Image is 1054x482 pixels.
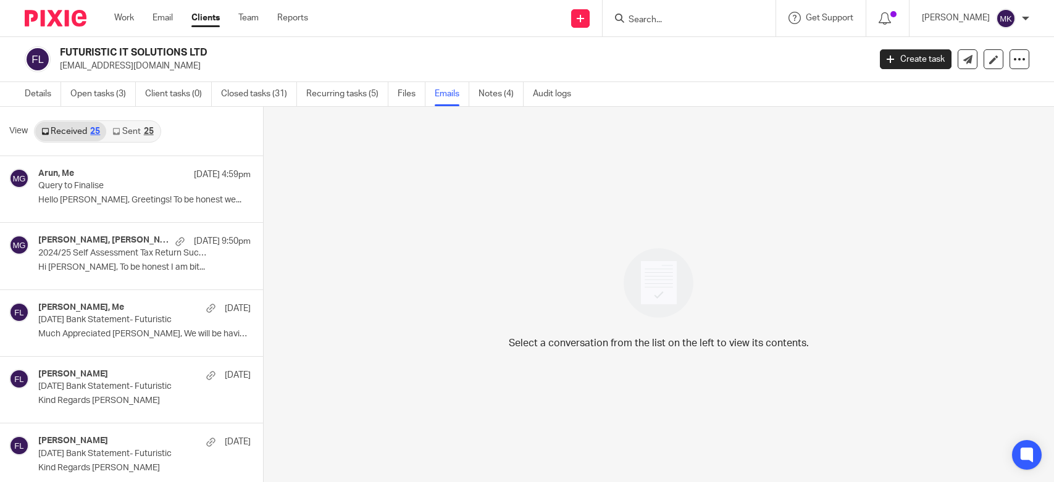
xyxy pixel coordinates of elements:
[38,369,108,380] h4: [PERSON_NAME]
[435,82,469,106] a: Emails
[38,329,251,339] p: Much Appreciated [PERSON_NAME], We will be having a...
[38,396,251,406] p: Kind Regards [PERSON_NAME]
[9,436,29,455] img: svg%3E
[114,12,134,24] a: Work
[9,235,29,255] img: svg%3E
[38,262,251,273] p: Hi [PERSON_NAME], To be honest I am bit...
[145,82,212,106] a: Client tasks (0)
[38,181,208,191] p: Query to Finalise
[225,302,251,315] p: [DATE]
[306,82,388,106] a: Recurring tasks (5)
[35,122,106,141] a: Received25
[9,369,29,389] img: svg%3E
[627,15,738,26] input: Search
[38,463,251,473] p: Kind Regards [PERSON_NAME]
[616,240,701,326] img: image
[144,127,154,136] div: 25
[277,12,308,24] a: Reports
[922,12,990,24] p: [PERSON_NAME]
[70,82,136,106] a: Open tasks (3)
[38,449,208,459] p: [DATE] Bank Statement- Futuristic
[38,168,74,179] h4: Arun, Me
[533,82,580,106] a: Audit logs
[398,82,425,106] a: Files
[38,235,169,246] h4: [PERSON_NAME], [PERSON_NAME]
[9,168,29,188] img: svg%3E
[25,10,86,27] img: Pixie
[238,12,259,24] a: Team
[60,60,861,72] p: [EMAIL_ADDRESS][DOMAIN_NAME]
[90,127,100,136] div: 25
[9,302,29,322] img: svg%3E
[38,381,208,392] p: [DATE] Bank Statement- Futuristic
[9,125,28,138] span: View
[38,248,208,259] p: 2024/25 Self Assessment Tax Return Successfully Filed with HMRC
[225,436,251,448] p: [DATE]
[509,336,809,351] p: Select a conversation from the list on the left to view its contents.
[25,46,51,72] img: svg%3E
[191,12,220,24] a: Clients
[38,302,124,313] h4: [PERSON_NAME], Me
[221,82,297,106] a: Closed tasks (31)
[60,46,701,59] h2: FUTURISTIC IT SOLUTIONS LTD
[153,12,173,24] a: Email
[225,369,251,381] p: [DATE]
[194,235,251,247] p: [DATE] 9:50pm
[194,168,251,181] p: [DATE] 4:59pm
[106,122,159,141] a: Sent25
[38,436,108,446] h4: [PERSON_NAME]
[806,14,853,22] span: Get Support
[38,315,208,325] p: [DATE] Bank Statement- Futuristic
[880,49,952,69] a: Create task
[479,82,524,106] a: Notes (4)
[38,195,251,206] p: Hello [PERSON_NAME], Greetings! To be honest we...
[25,82,61,106] a: Details
[996,9,1016,28] img: svg%3E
